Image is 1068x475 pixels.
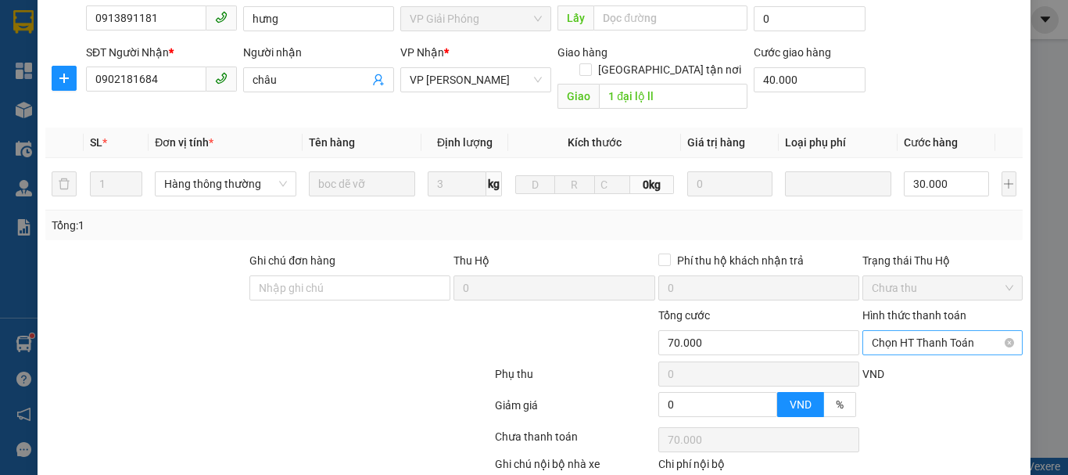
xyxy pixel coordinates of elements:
span: kg [486,171,502,196]
span: plus [52,72,76,85]
div: Phụ thu [493,365,657,393]
span: Giao [557,84,599,109]
input: VD: Bàn, Ghế [309,171,415,196]
span: Thu Hộ [453,254,489,267]
input: R [554,175,594,194]
button: plus [1002,171,1016,196]
span: user-add [372,74,385,86]
div: Chưa thanh toán [493,428,657,455]
span: Phí thu hộ khách nhận trả [671,252,810,269]
strong: CÔNG TY TNHH VĨNH QUANG [56,13,170,46]
span: Tên hàng [309,136,355,149]
span: VP LÊ HỒNG PHONG [410,68,542,92]
span: Tổng cước [658,309,710,322]
span: Hàng thông thường [164,172,287,196]
button: delete [52,171,77,196]
input: Dọc đường [593,5,747,31]
span: Định lượng [437,136,493,149]
span: Chọn HT Thanh Toán [872,331,1013,354]
span: PS1208250235 [182,43,298,63]
strong: : [DOMAIN_NAME] [65,84,160,113]
div: Trạng thái Thu Hộ [862,252,1023,269]
span: 0kg [630,175,675,194]
span: close-circle [1005,338,1014,347]
span: phone [215,72,228,85]
span: VP Nhận [400,46,444,59]
span: Kích thước [568,136,622,149]
th: Loại phụ phí [779,128,898,158]
span: Website [93,86,130,98]
input: Cước giao hàng [754,67,866,92]
span: VND [790,398,812,411]
label: Hình thức thanh toán [862,309,966,322]
span: SL [90,136,102,149]
input: Dọc đường [599,84,747,109]
div: Tổng: 1 [52,217,414,234]
span: Cước hàng [904,136,958,149]
img: logo [9,23,43,89]
span: phone [215,11,228,23]
strong: PHIẾU GỬI HÀNG [49,49,176,66]
div: Giảm giá [493,397,657,424]
input: Ghi chú đơn hàng [249,275,450,300]
input: 0 [687,171,772,196]
div: Người nhận [243,44,394,61]
span: Đơn vị tính [155,136,213,149]
input: C [594,175,630,194]
label: Cước giao hàng [754,46,831,59]
span: % [836,398,844,411]
div: SĐT Người Nhận [86,44,237,61]
button: plus [52,66,77,91]
span: VND [862,368,884,380]
span: Giá trị hàng [687,136,745,149]
span: [GEOGRAPHIC_DATA] tận nơi [592,61,747,78]
span: Giao hàng [557,46,607,59]
input: Cước lấy hàng [754,6,866,31]
label: Ghi chú đơn hàng [249,254,335,267]
span: Lấy [557,5,593,31]
span: Chưa thu [872,276,1013,300]
span: VP Giải Phóng [410,7,542,31]
strong: Hotline : 0889 23 23 23 [62,69,163,81]
input: D [515,175,555,194]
